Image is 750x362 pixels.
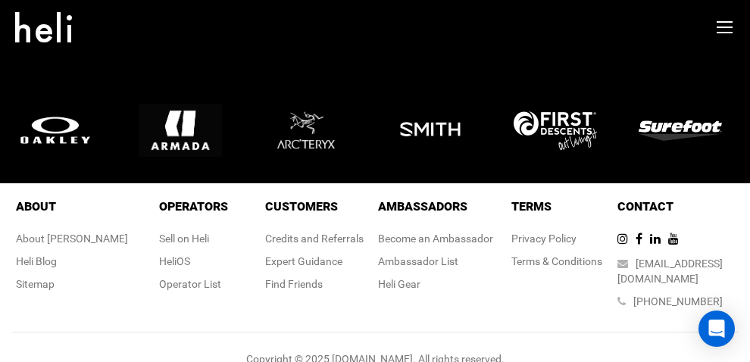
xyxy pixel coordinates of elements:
[378,254,493,269] div: Ambassador List
[16,231,128,246] div: About [PERSON_NAME]
[265,199,338,214] span: Customers
[633,295,723,307] a: [PHONE_NUMBER]
[159,255,190,267] a: HeliOS
[389,89,487,172] img: logo
[16,199,56,214] span: About
[617,257,723,285] a: [EMAIL_ADDRESS][DOMAIN_NAME]
[264,87,362,173] img: logo
[617,199,673,214] span: Contact
[698,311,735,347] div: Open Intercom Messenger
[378,278,420,290] a: Heli Gear
[514,111,612,149] img: logo
[511,199,552,214] span: Terms
[265,232,364,245] a: Credits and Referrals
[159,276,228,292] div: Operator List
[265,276,364,292] div: Find Friends
[159,231,228,246] div: Sell on Heli
[16,276,128,292] div: Sitemap
[265,255,342,267] a: Expert Guidance
[378,199,467,214] span: Ambassadors
[159,199,228,214] span: Operators
[14,114,112,147] img: logo
[139,89,237,172] img: logo
[511,232,577,245] a: Privacy Policy
[16,255,57,267] a: Heli Blog
[511,255,602,267] a: Terms & Conditions
[639,120,737,140] img: logo
[378,232,493,245] a: Become an Ambassador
